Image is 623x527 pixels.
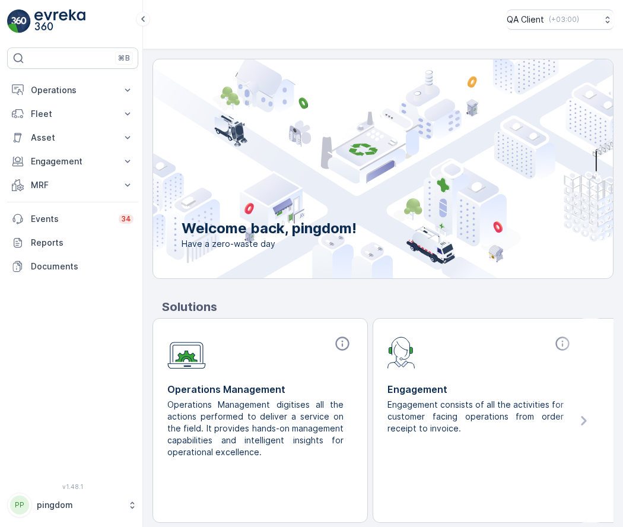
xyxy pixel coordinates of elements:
[162,298,614,316] p: Solutions
[387,335,415,369] img: module-icon
[118,53,130,63] p: ⌘B
[10,496,29,515] div: PP
[7,102,138,126] button: Fleet
[34,9,85,33] img: logo_light-DOdMpM7g.png
[31,213,112,225] p: Events
[7,9,31,33] img: logo
[31,155,115,167] p: Engagement
[31,237,133,249] p: Reports
[7,78,138,102] button: Operations
[37,499,122,511] p: pingdom
[31,108,115,120] p: Fleet
[507,9,614,30] button: QA Client(+03:00)
[100,59,613,278] img: city illustration
[7,493,138,518] button: PPpingdom
[549,15,579,24] p: ( +03:00 )
[31,84,115,96] p: Operations
[167,399,344,458] p: Operations Management digitises all the actions performed to deliver a service on the field. It p...
[182,219,357,238] p: Welcome back, pingdom!
[387,382,573,396] p: Engagement
[7,483,138,490] span: v 1.48.1
[31,179,115,191] p: MRF
[7,255,138,278] a: Documents
[7,231,138,255] a: Reports
[7,126,138,150] button: Asset
[7,150,138,173] button: Engagement
[167,335,206,369] img: module-icon
[31,261,133,272] p: Documents
[31,132,115,144] p: Asset
[7,207,138,231] a: Events34
[182,238,357,250] span: Have a zero-waste day
[167,382,353,396] p: Operations Management
[121,214,131,224] p: 34
[387,399,564,434] p: Engagement consists of all the activities for customer facing operations from order receipt to in...
[7,173,138,197] button: MRF
[507,14,544,26] p: QA Client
